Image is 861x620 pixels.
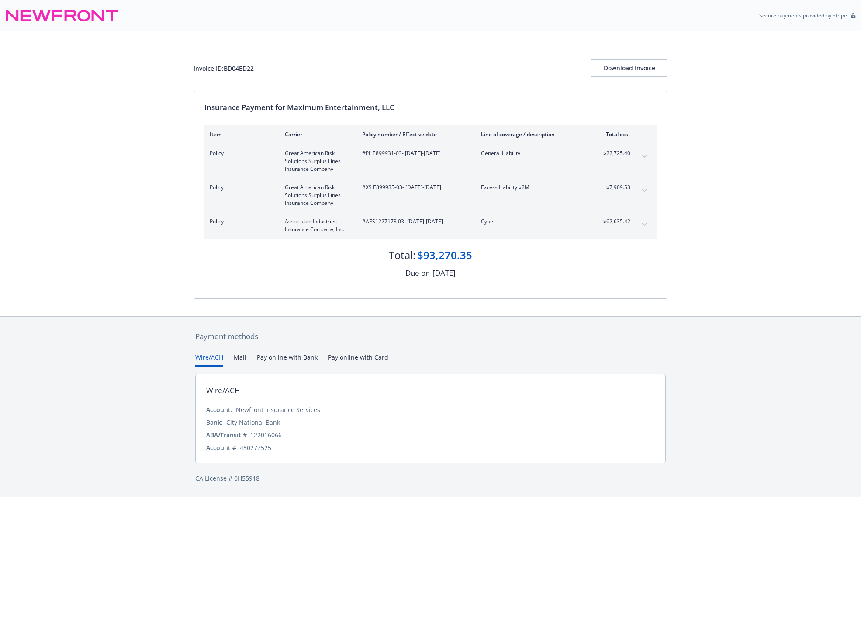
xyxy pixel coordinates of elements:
[236,405,320,414] div: Newfront Insurance Services
[195,353,223,367] button: Wire/ACH
[210,131,271,138] div: Item
[481,149,584,157] span: General Liability
[210,149,271,157] span: Policy
[481,218,584,225] span: Cyber
[405,267,430,279] div: Due on
[759,12,847,19] p: Secure payments provided by Stripe
[481,131,584,138] div: Line of coverage / description
[195,474,666,483] div: CA License # 0H55918
[598,184,630,191] span: $7,909.53
[195,331,666,342] div: Payment methods
[285,184,348,207] span: Great American Risk Solutions Surplus Lines Insurance Company
[637,184,651,197] button: expand content
[389,248,415,263] div: Total:
[285,131,348,138] div: Carrier
[591,59,667,77] button: Download Invoice
[257,353,318,367] button: Pay online with Bank
[285,149,348,173] span: Great American Risk Solutions Surplus Lines Insurance Company
[285,218,348,233] span: Associated Industries Insurance Company, Inc.
[204,102,657,113] div: Insurance Payment for Maximum Entertainment, LLC
[598,131,630,138] div: Total cost
[206,430,247,440] div: ABA/Transit #
[637,218,651,232] button: expand content
[362,149,467,157] span: #PL E899931-03 - [DATE]-[DATE]
[598,149,630,157] span: $22,725.40
[206,385,240,396] div: Wire/ACH
[637,149,651,163] button: expand content
[362,131,467,138] div: Policy number / Effective date
[432,267,456,279] div: [DATE]
[210,218,271,225] span: Policy
[481,184,584,191] span: Excess Liability $2M
[204,212,657,239] div: PolicyAssociated Industries Insurance Company, Inc.#AES1227178 03- [DATE]-[DATE]Cyber$62,635.42ex...
[206,405,232,414] div: Account:
[591,60,667,76] div: Download Invoice
[328,353,388,367] button: Pay online with Card
[206,443,236,452] div: Account #
[194,64,254,73] div: Invoice ID: BD04ED22
[250,430,282,440] div: 122016066
[204,178,657,212] div: PolicyGreat American Risk Solutions Surplus Lines Insurance Company#XS E899935-03- [DATE]-[DATE]E...
[417,248,472,263] div: $93,270.35
[226,418,280,427] div: City National Bank
[234,353,246,367] button: Mail
[598,218,630,225] span: $62,635.42
[240,443,271,452] div: 450277525
[362,184,467,191] span: #XS E899935-03 - [DATE]-[DATE]
[210,184,271,191] span: Policy
[204,144,657,178] div: PolicyGreat American Risk Solutions Surplus Lines Insurance Company#PL E899931-03- [DATE]-[DATE]G...
[206,418,223,427] div: Bank:
[362,218,467,225] span: #AES1227178 03 - [DATE]-[DATE]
